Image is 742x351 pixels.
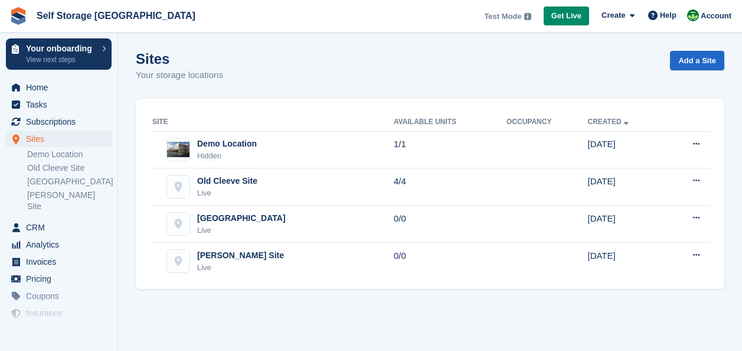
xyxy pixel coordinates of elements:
a: Add a Site [670,51,724,70]
td: [DATE] [587,168,665,206]
td: [DATE] [587,206,665,243]
a: menu [6,253,112,270]
a: menu [6,305,112,321]
img: Old Cleeve Site site image placeholder [167,175,189,198]
span: Get Live [551,10,581,22]
div: Demo Location [197,138,257,150]
a: Demo Location [27,149,112,160]
td: 4/4 [394,168,506,206]
span: Create [602,9,625,21]
td: [DATE] [587,131,665,168]
img: Mackenzie Wells [687,9,699,21]
a: [PERSON_NAME] Site [27,190,112,212]
span: Tasks [26,96,97,113]
a: Your onboarding View next steps [6,38,112,70]
span: Pricing [26,271,97,287]
div: Live [197,187,257,199]
a: menu [6,288,112,304]
img: stora-icon-8386f47178a22dfd0bd8f6a31ec36ba5ce8667c1dd55bd0f319d3a0aa187defe.svg [9,7,27,25]
a: menu [6,113,112,130]
span: Invoices [26,253,97,270]
span: Insurance [26,305,97,321]
img: Brook Site site image placeholder [167,213,189,235]
th: Site [150,113,394,132]
img: Image of Demo Location site [167,142,189,157]
h1: Sites [136,51,223,67]
div: Old Cleeve Site [197,175,257,187]
span: Settings [26,322,97,339]
a: Old Cleeve Site [27,162,112,174]
td: 0/0 [394,206,506,243]
a: Get Live [544,6,589,26]
p: View next steps [26,54,96,65]
a: menu [6,219,112,236]
span: Account [701,10,731,22]
a: menu [6,236,112,253]
span: Help [660,9,676,21]
span: Sites [26,131,97,147]
img: Travis Site site image placeholder [167,250,189,272]
a: menu [6,79,112,96]
th: Available Units [394,113,506,132]
p: Your storage locations [136,69,223,82]
td: 0/0 [394,243,506,279]
a: menu [6,271,112,287]
span: Subscriptions [26,113,97,130]
a: [GEOGRAPHIC_DATA] [27,176,112,187]
a: menu [6,131,112,147]
div: Live [197,262,284,274]
span: Test Mode [484,11,521,22]
img: icon-info-grey-7440780725fd019a000dd9b08b2336e03edf1995a4989e88bcd33f0948082b44.svg [524,13,531,20]
a: menu [6,96,112,113]
td: 1/1 [394,131,506,168]
div: [GEOGRAPHIC_DATA] [197,212,286,225]
div: Live [197,225,286,236]
div: Hidden [197,150,257,162]
p: Your onboarding [26,44,96,53]
a: Created [587,118,630,126]
span: Analytics [26,236,97,253]
a: Self Storage [GEOGRAPHIC_DATA] [32,6,200,25]
a: menu [6,322,112,339]
div: [PERSON_NAME] Site [197,249,284,262]
span: CRM [26,219,97,236]
th: Occupancy [506,113,588,132]
span: Home [26,79,97,96]
span: Coupons [26,288,97,304]
td: [DATE] [587,243,665,279]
